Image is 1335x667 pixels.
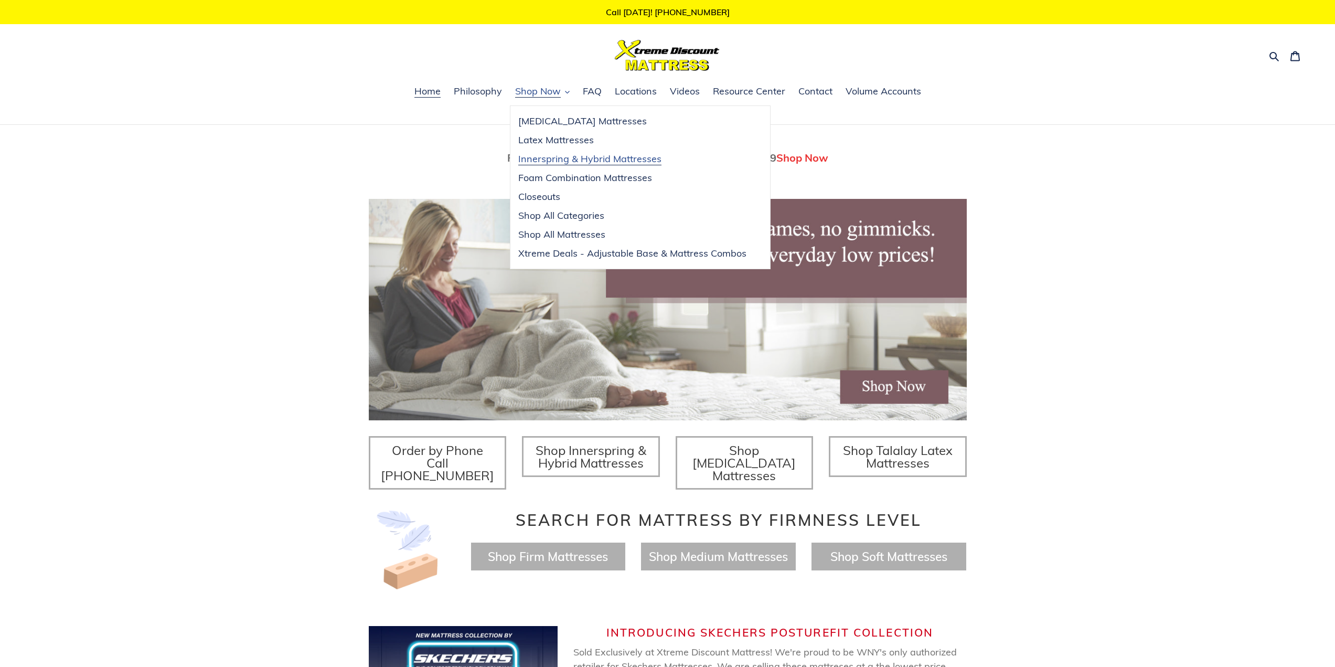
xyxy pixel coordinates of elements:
span: Shop All Mattresses [518,228,605,241]
span: Home [414,85,441,98]
span: Shop [MEDICAL_DATA] Mattresses [692,442,796,483]
a: Shop All Mattresses [510,225,754,244]
a: Philosophy [448,84,507,100]
a: Videos [665,84,705,100]
span: Foam Combination Mattresses [518,172,652,184]
a: Shop Talalay Latex Mattresses [829,436,967,477]
a: Shop Medium Mattresses [649,549,788,564]
a: [MEDICAL_DATA] Mattresses [510,112,754,131]
a: FAQ [578,84,607,100]
span: Closeouts [518,190,560,203]
span: Fully Adjustable Queen Base With Mattress Only $799 [507,151,776,164]
span: Xtreme Deals - Adjustable Base & Mattress Combos [518,247,746,260]
a: Volume Accounts [840,84,926,100]
a: Shop Soft Mattresses [830,549,947,564]
img: herobannermay2022-1652879215306_1200x.jpg [369,199,967,420]
img: Image-of-brick- and-feather-representing-firm-and-soft-feel [369,511,447,589]
a: Contact [793,84,838,100]
span: Shop Innerspring & Hybrid Mattresses [536,442,646,471]
span: Search for Mattress by Firmness Level [516,510,922,530]
span: Latex Mattresses [518,134,594,146]
span: Philosophy [454,85,502,98]
span: Resource Center [713,85,785,98]
a: Shop Innerspring & Hybrid Mattresses [522,436,660,477]
span: FAQ [583,85,602,98]
img: Xtreme Discount Mattress [615,40,720,71]
a: Home [409,84,446,100]
a: Order by Phone Call [PHONE_NUMBER] [369,436,507,490]
a: Shop All Categories [510,206,754,225]
span: Shop All Categories [518,209,604,222]
span: Contact [798,85,832,98]
span: Introducing Skechers Posturefit Collection [606,626,933,639]
span: Shop Talalay Latex Mattresses [843,442,953,471]
a: Latex Mattresses [510,131,754,150]
span: Order by Phone Call [PHONE_NUMBER] [381,442,494,483]
span: Videos [670,85,700,98]
span: Volume Accounts [846,85,921,98]
a: Innerspring & Hybrid Mattresses [510,150,754,168]
span: Shop Now [515,85,561,98]
span: Shop Now [776,151,828,164]
a: Shop Firm Mattresses [488,549,608,564]
a: Foam Combination Mattresses [510,168,754,187]
a: Shop [MEDICAL_DATA] Mattresses [676,436,814,490]
span: Locations [615,85,657,98]
span: [MEDICAL_DATA] Mattresses [518,115,647,128]
a: Locations [610,84,662,100]
a: Closeouts [510,187,754,206]
button: Shop Now [510,84,575,100]
span: Innerspring & Hybrid Mattresses [518,153,661,165]
a: Resource Center [708,84,791,100]
a: Xtreme Deals - Adjustable Base & Mattress Combos [510,244,754,263]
